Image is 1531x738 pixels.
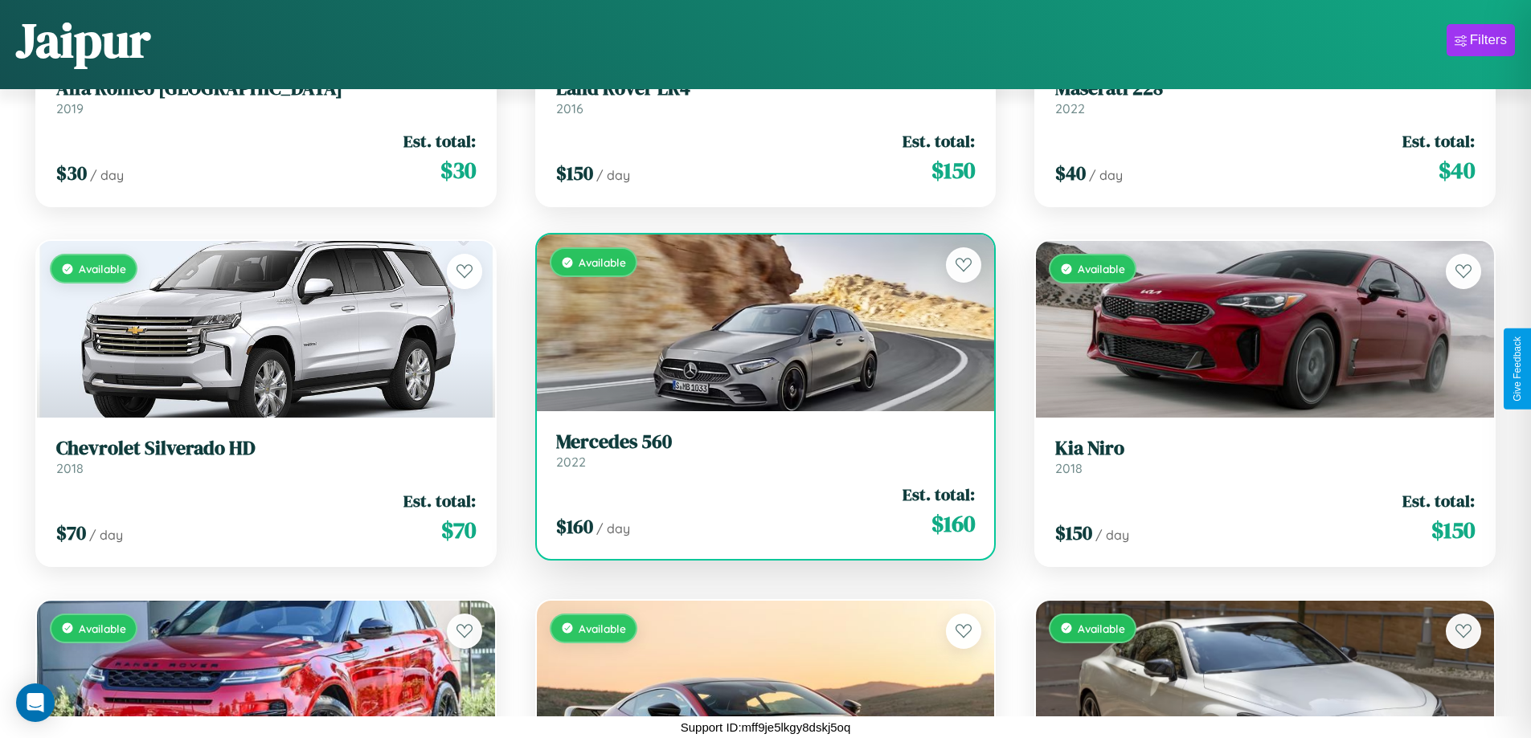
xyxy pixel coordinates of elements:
span: 2018 [56,460,84,476]
div: Open Intercom Messenger [16,683,55,722]
div: Filters [1470,32,1507,48]
span: / day [89,527,123,543]
span: 2022 [556,454,586,470]
h3: Maserati 228 [1055,77,1475,100]
a: Mercedes 5602022 [556,430,976,470]
h3: Mercedes 560 [556,430,976,454]
span: $ 150 [556,160,593,186]
span: / day [1089,167,1123,183]
h3: Kia Niro [1055,437,1475,460]
span: 2019 [56,100,84,116]
span: 2016 [556,100,583,116]
span: Available [79,622,126,635]
span: $ 40 [1439,154,1475,186]
span: $ 30 [56,160,87,186]
span: / day [1095,527,1129,543]
span: $ 70 [56,520,86,546]
h3: Land Rover LR4 [556,77,976,100]
span: $ 150 [1055,520,1092,546]
a: Kia Niro2018 [1055,437,1475,476]
p: Support ID: mff9je5lkgy8dskj5oq [681,716,851,738]
span: $ 160 [931,508,975,540]
span: Available [1078,262,1125,275]
h3: Alfa Romeo [GEOGRAPHIC_DATA] [56,77,476,100]
span: 2018 [1055,460,1083,476]
div: Give Feedback [1512,336,1523,402]
span: $ 70 [441,514,476,546]
a: Land Rover LR42016 [556,77,976,116]
span: Est. total: [1402,489,1475,512]
span: Est. total: [903,129,975,153]
span: Available [1078,622,1125,635]
span: Est. total: [403,129,476,153]
span: $ 40 [1055,160,1086,186]
span: Est. total: [1402,129,1475,153]
span: Available [579,255,626,269]
span: Est. total: [903,483,975,506]
a: Maserati 2282022 [1055,77,1475,116]
span: / day [596,167,630,183]
span: Available [579,622,626,635]
span: $ 160 [556,513,593,540]
span: / day [596,520,630,536]
span: $ 150 [1431,514,1475,546]
h3: Chevrolet Silverado HD [56,437,476,460]
span: / day [90,167,124,183]
span: 2022 [1055,100,1085,116]
a: Alfa Romeo [GEOGRAPHIC_DATA]2019 [56,77,476,116]
button: Filters [1447,24,1515,56]
a: Chevrolet Silverado HD2018 [56,437,476,476]
span: $ 150 [931,154,975,186]
h1: Jaipur [16,7,150,73]
span: Est. total: [403,489,476,512]
span: $ 30 [440,154,476,186]
span: Available [79,262,126,275]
